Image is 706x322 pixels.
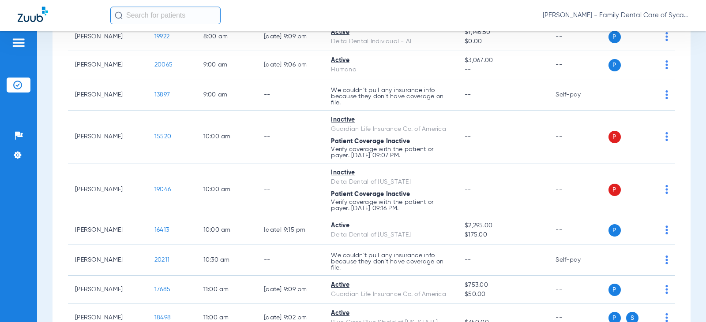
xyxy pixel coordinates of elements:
img: hamburger-icon [11,37,26,48]
div: Humana [331,65,451,74]
td: -- [548,111,608,163]
td: -- [548,276,608,304]
td: [PERSON_NAME] [68,216,147,244]
span: $1,146.50 [465,28,541,37]
td: [DATE] 9:15 PM [257,216,324,244]
span: $2,295.00 [465,221,541,230]
img: Zuub Logo [18,7,48,22]
div: Delta Dental of [US_STATE] [331,230,451,240]
td: 9:00 AM [196,79,257,111]
div: Guardian Life Insurance Co. of America [331,125,451,134]
td: 10:00 AM [196,216,257,244]
td: 9:00 AM [196,51,257,79]
div: Delta Dental of [US_STATE] [331,178,451,187]
span: P [608,59,621,71]
p: We couldn’t pull any insurance info because they don’t have coverage on file. [331,252,451,271]
p: Verify coverage with the patient or payer. [DATE] 09:16 PM. [331,199,451,211]
span: 18498 [154,315,171,321]
img: group-dot-blue.svg [665,255,668,264]
div: Active [331,281,451,290]
td: -- [257,111,324,163]
span: Patient Coverage Inactive [331,138,410,144]
img: group-dot-blue.svg [665,226,668,234]
td: [PERSON_NAME] [68,244,147,276]
div: Active [331,56,451,65]
td: Self-pay [548,79,608,111]
span: -- [465,309,541,318]
div: Guardian Life Insurance Co. of America [331,290,451,299]
span: $50.00 [465,290,541,299]
img: group-dot-blue.svg [665,185,668,194]
td: [DATE] 9:09 PM [257,276,324,304]
span: 20211 [154,257,169,263]
img: group-dot-blue.svg [665,132,668,141]
span: P [608,284,621,296]
img: group-dot-blue.svg [665,90,668,99]
div: Active [331,221,451,230]
td: Self-pay [548,244,608,276]
span: -- [465,186,471,192]
span: 16413 [154,227,169,233]
span: 15520 [154,133,171,140]
span: [PERSON_NAME] - Family Dental Care of Sycamore [543,11,688,20]
td: [PERSON_NAME] [68,276,147,304]
img: group-dot-blue.svg [665,60,668,69]
span: -- [465,92,471,98]
td: -- [548,163,608,216]
td: [PERSON_NAME] [68,111,147,163]
div: Active [331,28,451,37]
img: group-dot-blue.svg [665,313,668,322]
td: [DATE] 9:09 PM [257,23,324,51]
span: 19046 [154,186,171,192]
div: Delta Dental Individual - AI [331,37,451,46]
td: -- [548,51,608,79]
td: 10:00 AM [196,163,257,216]
td: 8:00 AM [196,23,257,51]
span: $753.00 [465,281,541,290]
input: Search for patients [110,7,221,24]
span: -- [465,133,471,140]
span: 20065 [154,62,173,68]
td: [PERSON_NAME] [68,51,147,79]
td: -- [257,244,324,276]
span: Patient Coverage Inactive [331,191,410,197]
div: Active [331,309,451,318]
td: -- [548,216,608,244]
span: -- [465,257,471,263]
span: 13897 [154,92,170,98]
p: Verify coverage with the patient or payer. [DATE] 09:07 PM. [331,146,451,159]
span: -- [465,65,541,74]
td: [PERSON_NAME] [68,23,147,51]
td: 10:00 AM [196,111,257,163]
span: P [608,131,621,143]
td: -- [548,23,608,51]
span: $175.00 [465,230,541,240]
p: We couldn’t pull any insurance info because they don’t have coverage on file. [331,87,451,106]
img: Search Icon [115,11,123,19]
div: Inactive [331,115,451,125]
span: 19922 [154,33,169,40]
img: group-dot-blue.svg [665,285,668,294]
td: 10:30 AM [196,244,257,276]
td: [DATE] 9:06 PM [257,51,324,79]
td: 11:00 AM [196,276,257,304]
td: [PERSON_NAME] [68,163,147,216]
span: $0.00 [465,37,541,46]
td: -- [257,163,324,216]
span: 17685 [154,286,170,292]
span: P [608,184,621,196]
span: $3,067.00 [465,56,541,65]
td: -- [257,79,324,111]
div: Inactive [331,168,451,178]
span: P [608,224,621,237]
span: P [608,31,621,43]
td: [PERSON_NAME] [68,79,147,111]
img: group-dot-blue.svg [665,32,668,41]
